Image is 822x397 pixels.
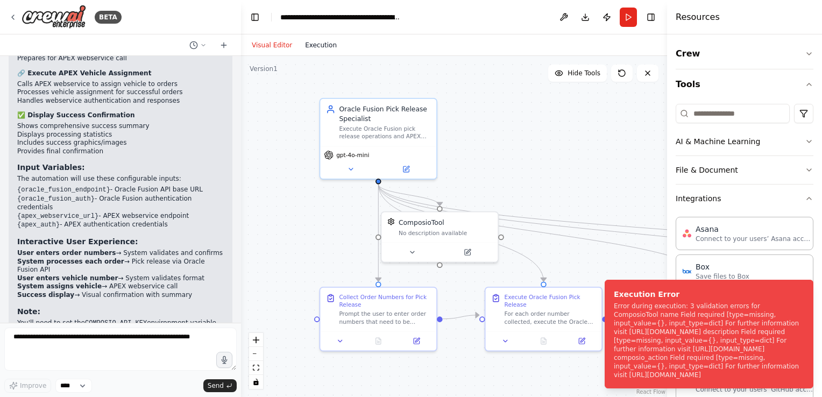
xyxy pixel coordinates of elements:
[203,379,237,392] button: Send
[17,122,224,131] li: Shows comprehensive success summary
[676,156,813,184] button: File & Document
[696,261,749,272] div: Box
[17,175,224,183] p: The automation will use these configurable inputs:
[374,184,714,281] g: Edge from c09ae12e-b5a6-4a26-a842-e4e59102b628 to c60d0d04-f314-4113-840e-55b51040d912
[676,127,813,155] button: AI & Machine Learning
[17,186,110,194] code: {oracle_fusion_endpoint}
[696,224,814,235] div: Asana
[683,267,691,275] img: Box
[339,310,430,325] div: Prompt the user to enter order numbers that need to be processed for pick release. Accept multipl...
[247,10,263,25] button: Hide left sidebar
[399,229,492,237] div: No description available
[523,335,563,346] button: No output available
[379,164,433,175] button: Open in side panel
[676,185,813,212] button: Integrations
[249,347,263,361] button: zoom out
[565,335,598,346] button: Open in side panel
[17,249,224,258] li: → System validates and confirms
[320,287,437,351] div: Collect Order Numbers for Pick ReleasePrompt the user to enter order numbers that need to be proc...
[17,163,85,172] strong: Input Variables:
[17,69,151,77] strong: 🔗 Execute APEX Vehicle Assignment
[17,111,134,119] strong: ✅ Display Success Confirmation
[17,274,118,282] strong: User enters vehicle number
[249,361,263,375] button: fit view
[17,237,138,246] strong: Interactive User Experience:
[20,381,46,390] span: Improve
[22,5,86,29] img: Logo
[299,39,343,52] button: Execution
[381,211,499,263] div: ComposioToolComposioToolNo description available
[17,131,224,139] li: Displays processing statistics
[208,381,224,390] span: Send
[339,293,430,308] div: Collect Order Numbers for Pick Release
[17,54,224,63] li: Prepares for APEX webservice call
[336,151,369,159] span: gpt-4o-mini
[17,139,224,147] li: Includes success graphics/images
[614,289,800,300] div: Execution Error
[443,310,479,324] g: Edge from 7259828a-e3c5-4ea0-b2f4-b02534a5404b to 5cdbdb8b-6cc5-4cec-901e-0b5968ca6296
[568,69,600,77] span: Hide Tools
[643,10,658,25] button: Hide right sidebar
[17,221,224,230] li: - APEX authentication credentials
[17,291,224,300] li: → Visual confirmation with summary
[400,335,433,346] button: Open in side panel
[17,258,124,265] strong: System processes each order
[17,291,74,299] strong: Success display
[374,184,445,206] g: Edge from c09ae12e-b5a6-4a26-a842-e4e59102b628 to 3b8c3ca7-bd4a-4fd2-a035-640466047c32
[250,65,278,73] div: Version 1
[216,352,232,368] button: Click to speak your automation idea
[676,39,813,69] button: Crew
[17,80,224,89] li: Calls APEX webservice to assign vehicle to orders
[676,69,813,100] button: Tools
[85,320,147,327] code: COMPOSIO_API_KEY
[374,184,384,281] g: Edge from c09ae12e-b5a6-4a26-a842-e4e59102b628 to 7259828a-e3c5-4ea0-b2f4-b02534a5404b
[696,235,814,243] p: Connect to your users’ Asana accounts
[280,12,401,23] nav: breadcrumb
[95,11,122,24] div: BETA
[17,195,224,212] li: - Oracle Fusion authentication credentials
[17,249,116,257] strong: User enters order numbers
[676,11,720,24] h4: Resources
[17,195,95,203] code: {oracle_fusion_auth}
[441,246,494,258] button: Open in side panel
[339,104,430,123] div: Oracle Fusion Pick Release Specialist
[683,229,691,238] img: Asana
[249,375,263,389] button: toggle interactivity
[17,212,98,220] code: {apex_webservice_url}
[4,379,51,393] button: Improve
[249,333,263,347] button: zoom in
[485,287,603,351] div: Execute Oracle Fusion Pick ReleaseFor each order number collected, execute the Oracle Fusion pick...
[399,218,444,228] div: ComposioTool
[17,186,224,195] li: - Oracle Fusion API base URL
[17,307,40,316] strong: Note:
[614,302,800,379] div: Error during execution: 3 validation errors for ComposioTool name Field required [type=missing, i...
[185,39,211,52] button: Switch to previous chat
[249,333,263,389] div: React Flow controls
[17,319,224,345] p: You'll need to set the environment variable for the ComposioTool to handle the REST API calls to ...
[358,335,398,346] button: No output available
[17,147,224,156] li: Provides final confirmation
[387,218,395,225] img: ComposioTool
[17,282,102,290] strong: System assigns vehicle
[548,65,607,82] button: Hide Tools
[17,221,60,229] code: {apex_auth}
[505,293,596,308] div: Execute Oracle Fusion Pick Release
[245,39,299,52] button: Visual Editor
[505,310,596,325] div: For each order number collected, execute the Oracle Fusion pick release REST API call. Use the Or...
[17,274,224,283] li: → System validates format
[17,88,224,97] li: Processes vehicle assignment for successful orders
[17,258,224,274] li: → Pick release via Oracle Fusion API
[17,282,224,291] li: → APEX webservice call
[215,39,232,52] button: Start a new chat
[339,125,430,140] div: Execute Oracle Fusion pick release operations and APEX webservice calls for order management. Han...
[17,97,224,105] li: Handles webservice authentication and responses
[17,212,224,221] li: - APEX webservice endpoint
[320,98,437,180] div: Oracle Fusion Pick Release SpecialistExecute Oracle Fusion pick release operations and APEX webse...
